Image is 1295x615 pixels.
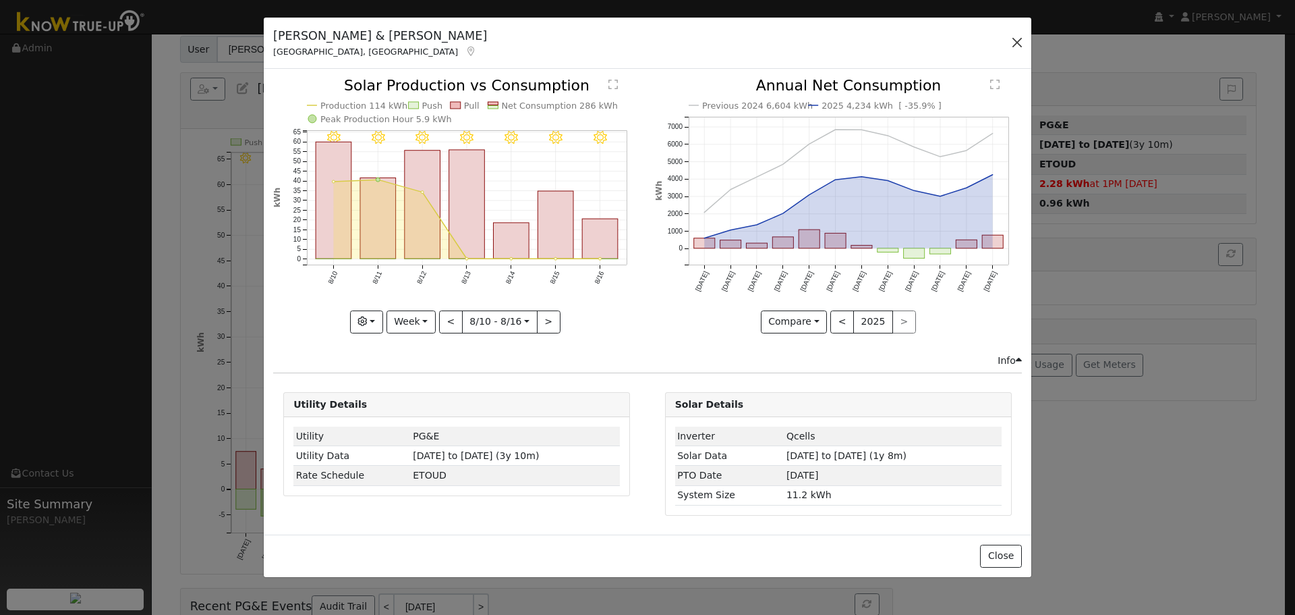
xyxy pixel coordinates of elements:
circle: onclick="" [964,148,969,153]
text: 8/11 [371,270,383,286]
text: Peak Production Hour 5.9 kWh [320,114,452,124]
circle: onclick="" [728,228,733,233]
rect: onclick="" [877,248,898,252]
span: ID: 13264689, authorized: 11/07/23 [413,431,439,442]
text: 45 [293,167,301,175]
span: [DATE] [786,470,819,481]
button: 2025 [853,311,893,333]
text: 2000 [667,210,683,217]
td: Utility Data [293,446,411,466]
button: > [537,311,560,333]
div: Info [998,354,1022,368]
text: 8/15 [549,270,561,286]
span: [DATE] to [DATE] (1y 8m) [786,450,906,461]
text: 8/13 [460,270,472,286]
circle: onclick="" [465,258,468,261]
span: 11.2 kWh [786,489,832,500]
circle: onclick="" [510,258,513,261]
strong: Utility Details [293,399,367,410]
a: Map [465,46,477,57]
text: [DATE] [694,270,710,292]
circle: onclick="" [806,142,811,147]
rect: onclick="" [360,178,396,259]
text: [DATE] [904,270,919,292]
circle: onclick="" [990,172,996,178]
button: < [830,311,854,333]
text: [DATE] [772,270,788,292]
circle: onclick="" [701,236,707,241]
circle: onclick="" [885,133,890,138]
text: 8/10 [326,270,339,286]
text: 8/12 [415,270,428,286]
span: V [413,470,447,481]
text: Pull [464,101,480,111]
text: 10 [293,236,301,244]
rect: onclick="" [929,248,950,254]
text: [DATE] [851,270,867,292]
rect: onclick="" [903,248,924,259]
text: 1000 [667,228,683,235]
text: 3000 [667,193,683,200]
text: [DATE] [929,270,945,292]
text: [DATE] [799,270,814,292]
rect: onclick="" [316,142,351,259]
rect: onclick="" [449,150,485,259]
rect: onclick="" [956,240,977,248]
circle: onclick="" [964,186,969,191]
circle: onclick="" [911,144,917,150]
circle: onclick="" [990,131,996,136]
circle: onclick="" [701,210,707,215]
circle: onclick="" [333,180,335,183]
button: < [439,311,463,333]
circle: onclick="" [938,194,943,199]
circle: onclick="" [728,187,733,192]
rect: onclick="" [799,230,819,249]
text: 30 [293,197,301,205]
circle: onclick="" [885,178,890,184]
circle: onclick="" [832,127,838,132]
rect: onclick="" [720,240,741,248]
text: 0 [297,255,301,263]
i: 8/10 - Clear [327,131,341,144]
text: Production 114 kWh [320,101,407,111]
text: [DATE] [720,270,735,292]
text: kWh [272,188,282,208]
text: Push [422,101,443,111]
text: 25 [293,207,301,214]
circle: onclick="" [911,188,917,194]
span: ID: 94, authorized: 05/09/24 [786,431,815,442]
rect: onclick="" [494,223,529,259]
text: 60 [293,138,301,146]
text: 65 [293,128,301,136]
circle: onclick="" [832,178,838,183]
td: System Size [675,485,784,505]
circle: onclick="" [376,178,380,182]
text: 2025 4,234 kWh [ -35.9% ] [822,101,942,111]
strong: Solar Details [675,399,743,410]
text: 8/16 [594,270,606,286]
text:  [990,79,1000,90]
i: 8/14 - Clear [505,131,518,144]
text: Previous 2024 6,604 kWh [702,101,813,111]
span: [DATE] to [DATE] (3y 10m) [413,450,539,461]
td: Solar Data [675,446,784,466]
rect: onclick="" [538,191,574,259]
td: Rate Schedule [293,466,411,485]
rect: onclick="" [405,151,440,259]
i: 8/16 - Clear [594,131,607,144]
td: PTO Date [675,466,784,485]
circle: onclick="" [780,162,786,167]
button: 8/10 - 8/16 [462,311,538,333]
h5: [PERSON_NAME] & [PERSON_NAME] [273,27,487,45]
i: 8/12 - Clear [416,131,430,144]
circle: onclick="" [780,211,786,217]
circle: onclick="" [754,175,759,180]
text: Solar Production vs Consumption [344,77,589,94]
circle: onclick="" [554,258,557,261]
text: [DATE] [825,270,840,292]
text: 7000 [667,124,683,131]
text: kWh [654,181,664,201]
circle: onclick="" [421,191,424,194]
text: [DATE] [746,270,761,292]
rect: onclick="" [825,234,846,248]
